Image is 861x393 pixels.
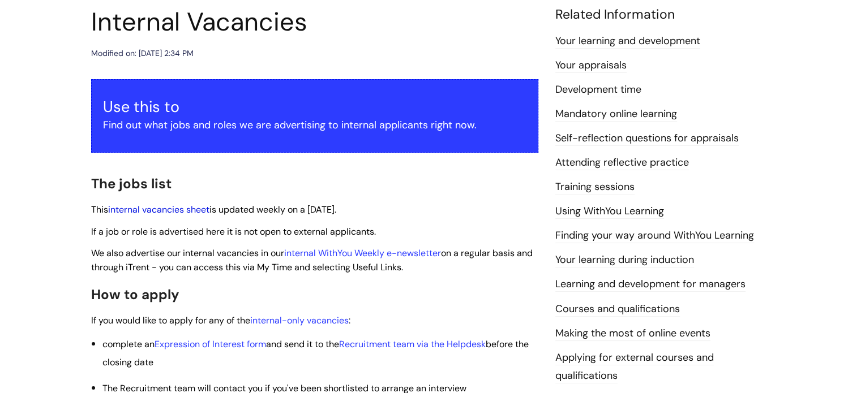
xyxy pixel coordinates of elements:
span: The jobs list [91,175,172,192]
div: Modified on: [DATE] 2:34 PM [91,46,194,61]
a: Finding your way around WithYou Learning [555,228,754,243]
a: Your learning during induction [555,253,694,267]
a: internal WithYou Weekly e-newsletter [284,247,441,259]
span: and send it to the before the c [102,338,529,368]
span: This is updated weekly on a [DATE]. [91,204,336,215]
p: Find out what jobs and roles we are advertising to internal applicants right now. [103,116,526,134]
span: losing date [108,356,153,368]
span: How to apply [91,286,179,303]
a: internal vacancies sheet [108,204,209,215]
a: Your appraisals [555,58,627,73]
span: complete an [102,338,155,350]
span: If a job or role is advertised here it is not open to external applicants. [91,226,376,237]
a: Learning and development for managers [555,277,746,292]
a: Development time [555,83,641,97]
a: Recruitment team via the Helpdesk [339,338,486,350]
a: Applying for external courses and qualifications [555,351,714,383]
a: Mandatory online learning [555,107,677,122]
a: internal-only vacancies [250,314,349,326]
h4: Related Information [555,7,770,23]
h1: Internal Vacancies [91,7,538,37]
span: If you would like to apply for any of the : [91,314,350,326]
a: Expression of Interest form [155,338,266,350]
a: Courses and qualifications [555,302,680,317]
span: We also advertise our internal vacancies in our on a regular basis and through iTrent - you can a... [91,247,533,273]
h3: Use this to [103,98,526,116]
a: Attending reflective practice [555,156,689,170]
a: Using WithYou Learning [555,204,664,219]
a: Your learning and development [555,34,700,49]
a: Self-reflection questions for appraisals [555,131,739,146]
a: Training sessions [555,180,635,195]
a: Making the most of online events [555,326,710,341]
